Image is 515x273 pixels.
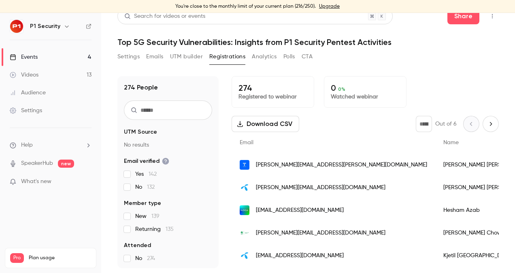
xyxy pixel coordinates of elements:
button: UTM builder [170,50,203,63]
img: P1 Security [10,20,23,33]
div: Settings [10,107,42,115]
div: Events [10,53,38,61]
p: 274 [238,83,307,93]
span: Yes [135,170,157,178]
p: Out of 6 [435,120,457,128]
span: 135 [166,226,174,232]
span: No [135,183,155,191]
button: Registrations [209,50,245,63]
span: Member type [124,199,161,207]
img: spark.co.nz [240,228,249,238]
span: No [135,254,155,262]
span: Email [240,140,253,145]
button: Emails [146,50,163,63]
img: telenor.no [240,183,249,192]
p: Registered to webinar [238,93,307,101]
div: Search for videos or events [124,12,205,21]
button: Settings [117,50,140,63]
span: 132 [147,184,155,190]
button: Next page [483,116,499,132]
h6: P1 Security [30,22,60,30]
img: telenor.no [240,251,249,260]
span: 142 [149,171,157,177]
span: 0 % [338,86,345,92]
p: Watched webinar [331,93,400,101]
img: nokia.com [240,205,249,215]
span: Attended [124,241,151,250]
span: Help [21,141,33,149]
span: Returning [135,225,174,233]
div: Audience [10,89,46,97]
button: CTA [302,50,313,63]
img: telefonica.com [240,160,249,170]
span: new [58,160,74,168]
li: help-dropdown-opener [10,141,92,149]
span: [EMAIL_ADDRESS][DOMAIN_NAME] [256,206,344,215]
span: UTM Source [124,128,157,136]
span: New [135,212,160,220]
h1: Top 5G Security Vulnerabilities: Insights from P1 Security Pentest Activities [117,37,499,47]
span: 139 [151,213,160,219]
span: Email verified [124,157,169,165]
button: Analytics [252,50,277,63]
div: Videos [10,71,38,79]
span: [EMAIL_ADDRESS][DOMAIN_NAME] [256,252,344,260]
button: Download CSV [232,116,299,132]
span: [PERSON_NAME][EMAIL_ADDRESS][DOMAIN_NAME] [256,183,385,192]
button: Share [447,8,479,24]
span: Plan usage [29,255,91,261]
span: Pro [10,253,24,263]
a: Upgrade [319,3,340,10]
h1: 274 People [124,83,158,92]
button: Polls [283,50,295,63]
span: [PERSON_NAME][EMAIL_ADDRESS][DOMAIN_NAME] [256,229,385,237]
span: What's new [21,177,51,186]
p: 0 [331,83,400,93]
span: Name [443,140,459,145]
span: 274 [147,256,155,261]
p: No results [124,141,212,149]
a: SpeakerHub [21,159,53,168]
span: [PERSON_NAME][EMAIL_ADDRESS][PERSON_NAME][DOMAIN_NAME] [256,161,427,169]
